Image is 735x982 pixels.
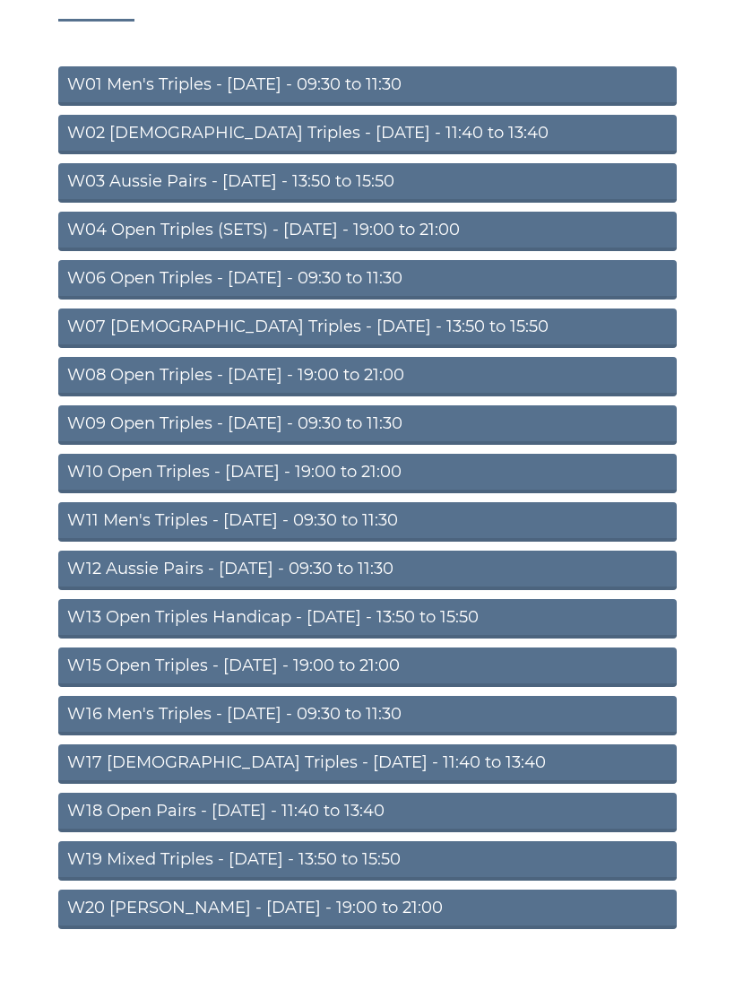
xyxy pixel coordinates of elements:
[58,551,677,590] a: W12 Aussie Pairs - [DATE] - 09:30 to 11:30
[58,163,677,203] a: W03 Aussie Pairs - [DATE] - 13:50 to 15:50
[58,66,677,106] a: W01 Men's Triples - [DATE] - 09:30 to 11:30
[58,260,677,300] a: W06 Open Triples - [DATE] - 09:30 to 11:30
[58,793,677,832] a: W18 Open Pairs - [DATE] - 11:40 to 13:40
[58,890,677,929] a: W20 [PERSON_NAME] - [DATE] - 19:00 to 21:00
[58,212,677,251] a: W04 Open Triples (SETS) - [DATE] - 19:00 to 21:00
[58,405,677,445] a: W09 Open Triples - [DATE] - 09:30 to 11:30
[58,647,677,687] a: W15 Open Triples - [DATE] - 19:00 to 21:00
[58,115,677,154] a: W02 [DEMOGRAPHIC_DATA] Triples - [DATE] - 11:40 to 13:40
[58,744,677,784] a: W17 [DEMOGRAPHIC_DATA] Triples - [DATE] - 11:40 to 13:40
[58,502,677,542] a: W11 Men's Triples - [DATE] - 09:30 to 11:30
[58,309,677,348] a: W07 [DEMOGRAPHIC_DATA] Triples - [DATE] - 13:50 to 15:50
[58,841,677,881] a: W19 Mixed Triples - [DATE] - 13:50 to 15:50
[58,599,677,639] a: W13 Open Triples Handicap - [DATE] - 13:50 to 15:50
[58,454,677,493] a: W10 Open Triples - [DATE] - 19:00 to 21:00
[58,696,677,735] a: W16 Men's Triples - [DATE] - 09:30 to 11:30
[58,357,677,396] a: W08 Open Triples - [DATE] - 19:00 to 21:00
